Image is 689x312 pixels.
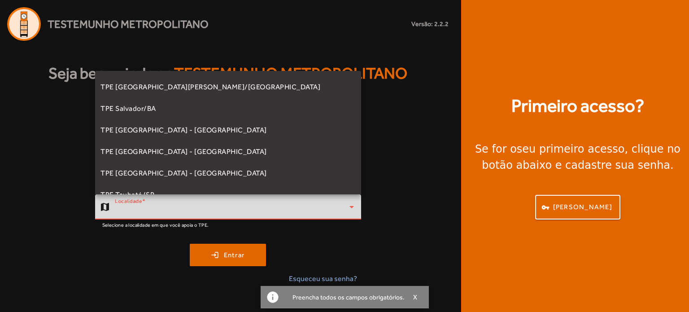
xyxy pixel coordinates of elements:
span: TPE [GEOGRAPHIC_DATA] - [GEOGRAPHIC_DATA] [100,125,267,136]
span: TPE Salvador/BA [100,103,156,114]
span: TPE Taubaté/SP [100,189,154,200]
span: TPE [GEOGRAPHIC_DATA] - [GEOGRAPHIC_DATA] [100,168,267,179]
span: TPE [GEOGRAPHIC_DATA] - [GEOGRAPHIC_DATA] [100,146,267,157]
span: TPE [GEOGRAPHIC_DATA][PERSON_NAME]/[GEOGRAPHIC_DATA] [100,82,320,92]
